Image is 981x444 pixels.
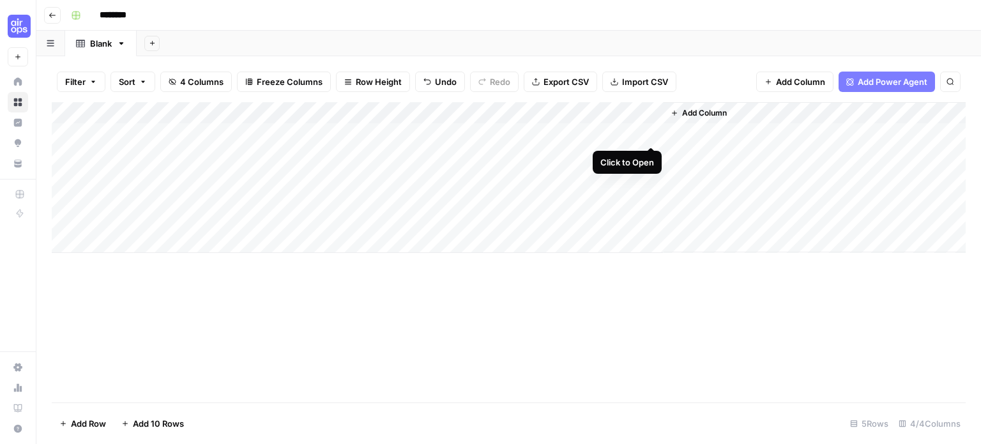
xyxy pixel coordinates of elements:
span: Import CSV [622,75,668,88]
span: Redo [490,75,510,88]
span: Add 10 Rows [133,417,184,430]
a: Blank [65,31,137,56]
button: Add 10 Rows [114,413,192,434]
button: Filter [57,72,105,92]
div: 5 Rows [845,413,894,434]
span: Filter [65,75,86,88]
button: Sort [110,72,155,92]
button: Add Column [756,72,833,92]
button: Row Height [336,72,410,92]
img: September Cohort Logo [8,15,31,38]
div: 4/4 Columns [894,413,966,434]
button: Add Column [665,105,732,121]
span: Add Column [682,107,727,119]
span: Add Power Agent [858,75,927,88]
button: Workspace: September Cohort [8,10,28,42]
span: Row Height [356,75,402,88]
a: Opportunities [8,133,28,153]
button: Export CSV [524,72,597,92]
a: Browse [8,92,28,112]
span: Add Column [776,75,825,88]
button: Add Row [52,413,114,434]
span: Sort [119,75,135,88]
a: Usage [8,378,28,398]
a: Settings [8,357,28,378]
a: Learning Hub [8,398,28,418]
a: Your Data [8,153,28,174]
button: 4 Columns [160,72,232,92]
div: Click to Open [600,156,654,169]
div: Blank [90,37,112,50]
span: 4 Columns [180,75,224,88]
span: Undo [435,75,457,88]
span: Export CSV [544,75,589,88]
button: Import CSV [602,72,676,92]
a: Insights [8,112,28,133]
button: Undo [415,72,465,92]
span: Add Row [71,417,106,430]
a: Home [8,72,28,92]
button: Redo [470,72,519,92]
button: Add Power Agent [839,72,935,92]
button: Help + Support [8,418,28,439]
span: Freeze Columns [257,75,323,88]
button: Freeze Columns [237,72,331,92]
